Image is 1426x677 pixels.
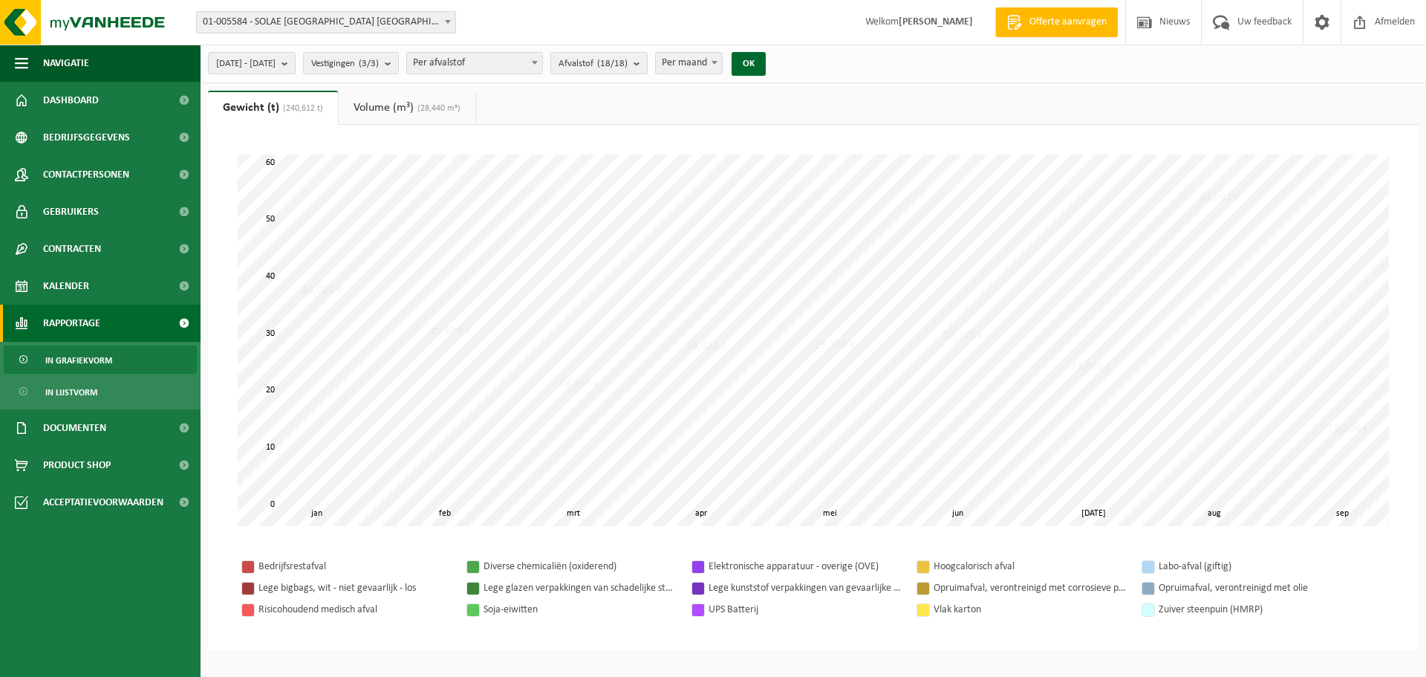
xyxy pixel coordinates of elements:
[303,52,399,74] button: Vestigingen(3/3)
[45,378,97,406] span: In lijstvorm
[811,338,859,353] div: 25,155 t
[1026,15,1110,30] span: Offerte aanvragen
[311,53,379,75] span: Vestigingen
[339,91,475,125] a: Volume (m³)
[550,52,648,74] button: Afvalstof(18/18)
[597,59,628,68] count: (18/18)
[407,53,542,74] span: Per afvalstof
[1067,359,1115,374] div: 21,468 t
[298,283,345,298] div: 34,785 t
[484,557,677,576] div: Diverse chemicaliën (oxiderend)
[43,409,106,447] span: Documenten
[414,104,460,113] span: (28,440 m³)
[258,557,452,576] div: Bedrijfsrestafval
[43,45,89,82] span: Navigatie
[208,52,296,74] button: [DATE] - [DATE]
[1324,421,1372,436] div: 10,500 t
[43,119,130,156] span: Bedrijfsgegevens
[43,268,89,305] span: Kalender
[656,53,722,74] span: Per maand
[934,600,1127,619] div: Vlak karton
[683,339,730,354] div: 25,032 t
[43,305,100,342] span: Rapportage
[709,600,902,619] div: UPS Batterij
[43,230,101,268] span: Contracten
[279,104,323,113] span: (240,612 t)
[559,53,628,75] span: Afvalstof
[43,82,99,119] span: Dashboard
[555,377,602,392] div: 18,299 t
[1196,190,1243,205] div: 51,032 t
[406,52,543,74] span: Per afvalstof
[4,378,197,406] a: In lijstvorm
[216,53,276,75] span: [DATE] - [DATE]
[258,579,452,597] div: Lege bigbags, wit - niet gevaarlijk - los
[709,579,902,597] div: Lege kunststof verpakkingen van gevaarlijke stoffen
[1159,557,1352,576] div: Labo-afval (giftig)
[43,484,163,521] span: Acceptatievoorwaarden
[484,579,677,597] div: Lege glazen verpakkingen van schadelijke stoffen
[899,16,973,27] strong: [PERSON_NAME]
[655,52,723,74] span: Per maand
[196,11,456,33] span: 01-005584 - SOLAE BELGIUM NV - IEPER
[1159,579,1352,597] div: Opruimafval, verontreinigd met olie
[940,328,987,343] div: 26,741 t
[197,12,455,33] span: 01-005584 - SOLAE BELGIUM NV - IEPER
[4,346,197,374] a: In grafiekvorm
[43,447,111,484] span: Product Shop
[359,59,379,68] count: (3/3)
[995,7,1118,37] a: Offerte aanvragen
[426,324,474,339] div: 27,600 t
[208,91,338,125] a: Gewicht (t)
[484,600,677,619] div: Soja-eiwitten
[934,557,1127,576] div: Hoogcalorisch afval
[934,579,1127,597] div: Opruimafval, verontreinigd met corrosieve producten
[732,52,766,76] button: OK
[45,346,112,375] span: In grafiekvorm
[1159,600,1352,619] div: Zuiver steenpuin (HMRP)
[258,600,452,619] div: Risicohoudend medisch afval
[709,557,902,576] div: Elektronische apparatuur - overige (OVE)
[43,156,129,193] span: Contactpersonen
[43,193,99,230] span: Gebruikers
